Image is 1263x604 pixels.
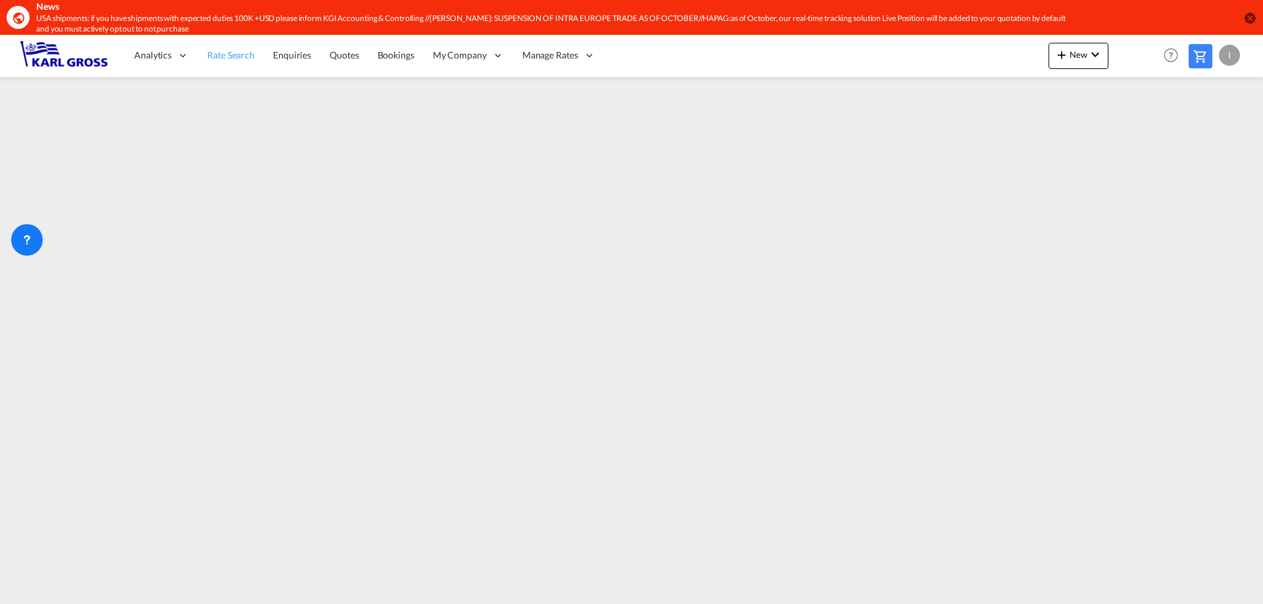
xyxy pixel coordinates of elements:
md-icon: icon-chevron-down [1087,47,1103,62]
a: Enquiries [264,34,320,77]
button: icon-plus 400-fgNewicon-chevron-down [1049,43,1108,69]
span: Enquiries [273,49,311,60]
span: Rate Search [207,49,255,60]
a: Bookings [368,34,424,77]
span: New [1054,49,1103,60]
div: My Company [424,34,513,77]
button: icon-close-circle [1243,11,1256,24]
div: Help [1160,44,1189,68]
img: 3269c73066d711f095e541db4db89301.png [20,41,109,70]
div: I [1219,45,1240,66]
md-icon: icon-plus 400-fg [1054,47,1070,62]
div: USA shipments: if you have shipments with expected duties 100K +USD please inform KGI Accounting ... [36,13,1069,35]
span: Manage Rates [522,49,578,62]
span: Help [1160,44,1182,66]
md-icon: icon-earth [12,11,25,24]
div: Manage Rates [513,34,605,77]
span: Bookings [378,49,414,60]
div: Analytics [125,34,198,77]
a: Rate Search [198,34,264,77]
span: Quotes [330,49,359,60]
span: Analytics [134,49,172,62]
a: Quotes [320,34,368,77]
span: My Company [433,49,487,62]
